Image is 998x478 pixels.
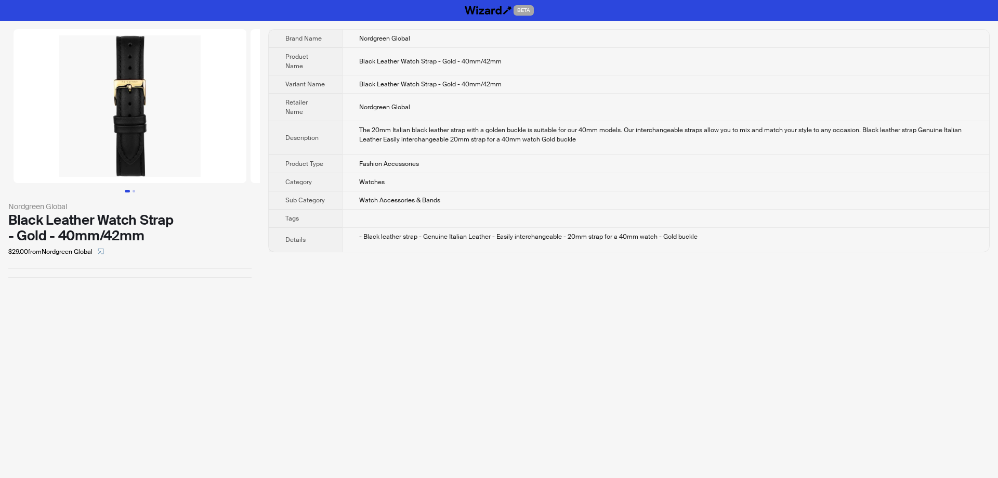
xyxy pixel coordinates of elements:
span: Watches [359,178,385,186]
span: Retailer Name [285,98,308,116]
span: Black Leather Watch Strap - Gold - 40mm/42mm [359,80,502,88]
span: Fashion Accessories [359,160,419,168]
div: $29.00 from Nordgreen Global [8,243,252,260]
span: Nordgreen Global [359,34,410,43]
span: Product Type [285,160,323,168]
span: Watch Accessories & Bands [359,196,440,204]
span: Nordgreen Global [359,103,410,111]
div: The 20mm Italian black leather strap with a golden buckle is suitable for our 40mm models. Our in... [359,125,973,144]
span: Black Leather Watch Strap - Gold - 40mm/42mm [359,57,502,66]
div: - Black leather strap - Genuine Italian Leather - Easily interchangeable - 20mm strap for a 40mm ... [359,232,973,241]
span: select [98,248,104,254]
img: Black Leather Watch Strap - Gold - 40mm/42mm Black Leather Watch Strap - Gold - 40mm/42mm image 1 [14,29,246,183]
span: BETA [514,5,534,16]
span: Sub Category [285,196,325,204]
div: Nordgreen Global [8,201,252,212]
span: Variant Name [285,80,325,88]
span: Description [285,134,319,142]
div: Black Leather Watch Strap - Gold - 40mm/42mm [8,212,252,243]
span: Brand Name [285,34,322,43]
img: Black Leather Watch Strap - Gold - 40mm/42mm Black Leather Watch Strap - Gold - 40mm/42mm image 2 [251,29,483,183]
span: Details [285,236,306,244]
span: Tags [285,214,299,223]
span: Product Name [285,53,308,70]
button: Go to slide 2 [133,190,135,192]
span: Category [285,178,312,186]
button: Go to slide 1 [125,190,130,192]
